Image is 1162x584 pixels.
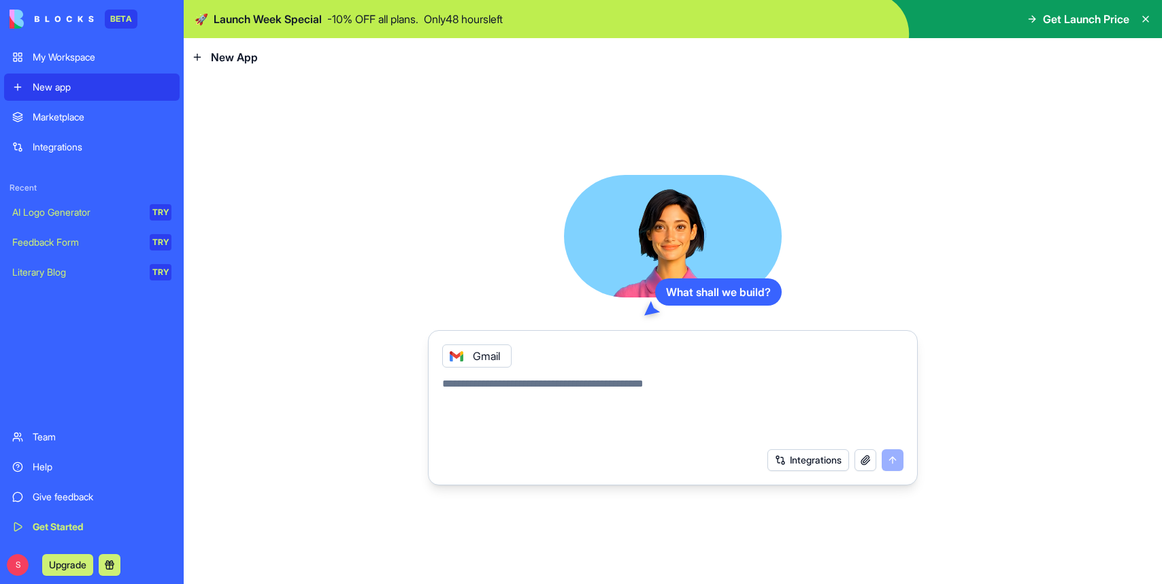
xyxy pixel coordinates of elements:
[211,49,258,65] span: New App
[4,259,180,286] a: Literary BlogTRY
[4,423,180,451] a: Team
[4,199,180,226] a: AI Logo GeneratorTRY
[150,204,171,221] div: TRY
[4,103,180,131] a: Marketplace
[33,50,171,64] div: My Workspace
[1043,11,1129,27] span: Get Launch Price
[150,264,171,280] div: TRY
[12,265,140,279] div: Literary Blog
[150,234,171,250] div: TRY
[33,430,171,444] div: Team
[42,557,93,571] a: Upgrade
[33,110,171,124] div: Marketplace
[33,140,171,154] div: Integrations
[655,278,782,306] div: What shall we build?
[42,554,93,576] button: Upgrade
[7,554,29,576] span: S
[33,490,171,504] div: Give feedback
[10,10,94,29] img: logo
[4,229,180,256] a: Feedback FormTRY
[442,344,512,368] div: Gmail
[4,133,180,161] a: Integrations
[12,206,140,219] div: AI Logo Generator
[767,449,849,471] button: Integrations
[4,483,180,510] a: Give feedback
[33,460,171,474] div: Help
[195,11,208,27] span: 🚀
[10,10,137,29] a: BETA
[33,80,171,94] div: New app
[424,11,503,27] p: Only 48 hours left
[4,453,180,481] a: Help
[33,520,171,534] div: Get Started
[4,182,180,193] span: Recent
[4,513,180,540] a: Get Started
[12,236,140,249] div: Feedback Form
[214,11,322,27] span: Launch Week Special
[4,74,180,101] a: New app
[105,10,137,29] div: BETA
[327,11,418,27] p: - 10 % OFF all plans.
[4,44,180,71] a: My Workspace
